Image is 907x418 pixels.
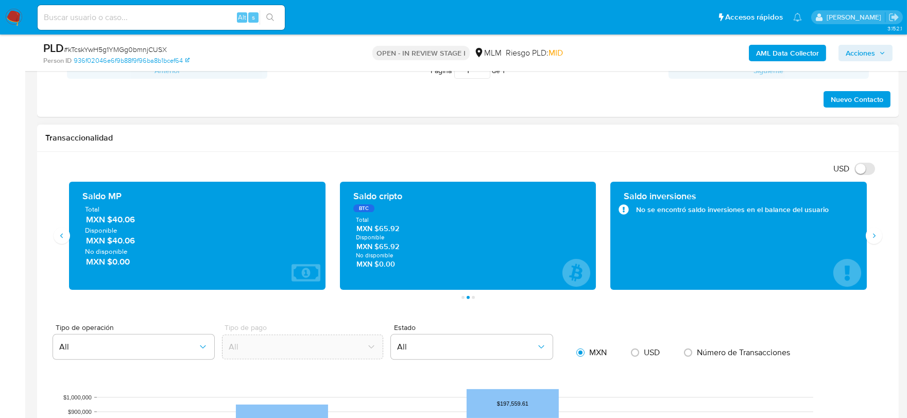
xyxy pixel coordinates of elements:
[831,92,883,107] span: Nuevo Contacto
[474,47,502,59] div: MLM
[846,45,875,61] span: Acciones
[549,47,563,59] span: MID
[252,12,255,22] span: s
[756,45,819,61] b: AML Data Collector
[888,12,899,23] a: Salir
[64,44,167,55] span: # kTcskYwH5g1YMGg0bmnjCUSX
[824,91,891,108] button: Nuevo Contacto
[260,10,281,25] button: search-icon
[749,45,826,61] button: AML Data Collector
[238,12,246,22] span: Alt
[74,56,190,65] a: 936f02046e6f9b88f9f96ba8b1bcef64
[827,12,885,22] p: dalia.goicochea@mercadolibre.com.mx
[887,24,902,32] span: 3.152.1
[43,56,72,65] b: Person ID
[45,133,891,143] h1: Transaccionalidad
[838,45,893,61] button: Acciones
[506,47,563,59] span: Riesgo PLD:
[793,13,802,22] a: Notificaciones
[725,12,783,23] span: Accesos rápidos
[43,40,64,56] b: PLD
[503,65,505,76] span: 1
[372,46,470,60] p: OPEN - IN REVIEW STAGE I
[38,11,285,24] input: Buscar usuario o caso...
